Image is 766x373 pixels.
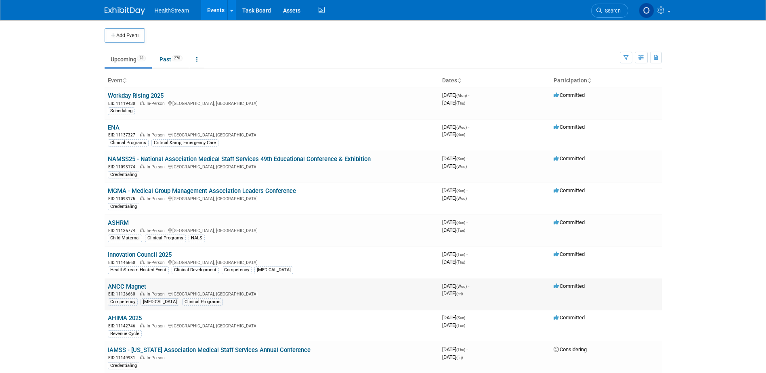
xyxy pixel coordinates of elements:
a: Innovation Council 2025 [108,251,172,258]
span: (Sun) [456,132,465,137]
span: - [466,155,468,161]
span: EID: 11093175 [108,197,139,201]
span: EID: 11126660 [108,292,139,296]
img: In-Person Event [140,355,145,359]
span: Committed [554,187,585,193]
div: NALS [189,235,205,242]
span: [DATE] [442,124,469,130]
div: Clinical Development [172,266,219,274]
a: Upcoming23 [105,52,152,67]
span: [DATE] [442,219,468,225]
span: [DATE] [442,259,465,265]
div: HealthStream Hosted Event [108,266,169,274]
span: (Sun) [456,220,465,225]
img: ExhibitDay [105,7,145,15]
span: EID: 11136774 [108,228,139,233]
div: Revenue Cycle [108,330,142,337]
span: (Wed) [456,284,467,289]
span: - [466,314,468,321]
span: In-Person [147,101,167,106]
a: NAMSS25 - National Association Medical Staff Services 49th Educational Conference & Exhibition [108,155,371,163]
a: IAMSS - [US_STATE] Association Medical Staff Services Annual Conference [108,346,311,354]
th: Participation [550,74,662,88]
span: - [468,92,469,98]
span: (Thu) [456,348,465,352]
a: Search [591,4,628,18]
span: [DATE] [442,314,468,321]
span: [DATE] [442,290,463,296]
span: [DATE] [442,92,469,98]
span: EID: 11119430 [108,101,139,106]
a: MGMA - Medical Group Management Association Leaders Conference [108,187,296,195]
span: (Wed) [456,196,467,201]
div: Credentialing [108,171,139,178]
span: [DATE] [442,187,468,193]
div: [MEDICAL_DATA] [254,266,293,274]
span: - [468,124,469,130]
span: Committed [554,251,585,257]
span: [DATE] [442,283,469,289]
span: [DATE] [442,354,463,360]
span: In-Person [147,355,167,360]
a: Sort by Start Date [457,77,461,84]
div: Clinical Programs [145,235,186,242]
a: ANCC Magnet [108,283,146,290]
span: - [466,187,468,193]
div: Scheduling [108,107,135,115]
span: [DATE] [442,322,465,328]
span: 270 [172,55,183,61]
span: Committed [554,283,585,289]
img: In-Person Event [140,291,145,295]
img: In-Person Event [140,101,145,105]
span: (Tue) [456,252,465,257]
span: (Fri) [456,291,463,296]
span: EID: 11137327 [108,133,139,137]
span: (Sun) [456,189,465,193]
span: In-Person [147,132,167,138]
span: (Mon) [456,93,467,98]
button: Add Event [105,28,145,43]
img: In-Person Event [140,260,145,264]
span: Committed [554,92,585,98]
span: In-Person [147,164,167,170]
span: In-Person [147,291,167,297]
div: [GEOGRAPHIC_DATA], [GEOGRAPHIC_DATA] [108,100,436,107]
span: Considering [554,346,587,352]
span: (Sun) [456,157,465,161]
span: (Tue) [456,228,465,233]
a: Sort by Event Name [122,77,126,84]
div: Clinical Programs [108,139,149,147]
div: [GEOGRAPHIC_DATA], [GEOGRAPHIC_DATA] [108,227,436,234]
img: In-Person Event [140,196,145,200]
div: [GEOGRAPHIC_DATA], [GEOGRAPHIC_DATA] [108,290,436,297]
div: [GEOGRAPHIC_DATA], [GEOGRAPHIC_DATA] [108,195,436,202]
span: - [466,251,468,257]
a: ENA [108,124,120,131]
span: [DATE] [442,155,468,161]
span: Committed [554,124,585,130]
a: ASHRM [108,219,129,226]
span: (Fri) [456,355,463,360]
div: [GEOGRAPHIC_DATA], [GEOGRAPHIC_DATA] [108,131,436,138]
span: In-Person [147,323,167,329]
div: Child Maternal [108,235,142,242]
th: Event [105,74,439,88]
img: In-Person Event [140,323,145,327]
span: [DATE] [442,131,465,137]
img: In-Person Event [140,164,145,168]
span: [DATE] [442,100,465,106]
span: (Thu) [456,101,465,105]
div: Credentialing [108,362,139,369]
a: Past270 [153,52,189,67]
span: Committed [554,314,585,321]
div: [GEOGRAPHIC_DATA], [GEOGRAPHIC_DATA] [108,163,436,170]
span: [DATE] [442,163,467,169]
span: [DATE] [442,227,465,233]
span: In-Person [147,228,167,233]
div: Credentialing [108,203,139,210]
span: (Sun) [456,316,465,320]
span: EID: 11149931 [108,356,139,360]
th: Dates [439,74,550,88]
a: Sort by Participation Type [587,77,591,84]
span: (Wed) [456,125,467,130]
